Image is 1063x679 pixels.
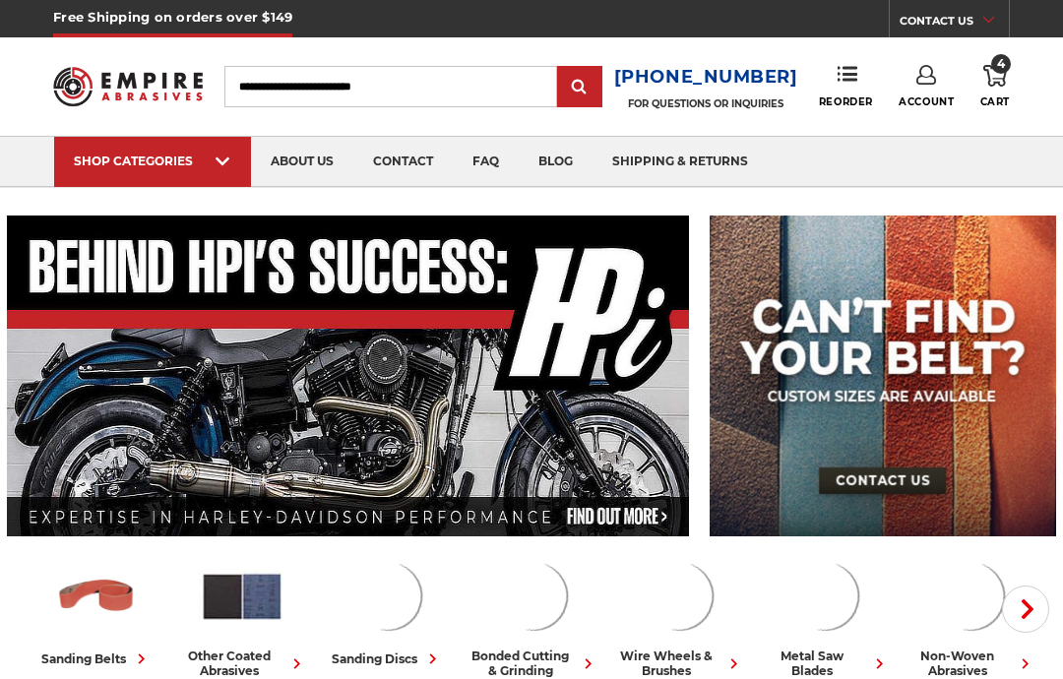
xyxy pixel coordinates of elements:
a: blog [519,137,593,187]
a: contact [353,137,453,187]
a: 4 Cart [980,65,1010,108]
a: CONTACT US [900,10,1009,37]
img: Metal Saw Blades [782,554,868,639]
img: Non-woven Abrasives [927,554,1014,639]
a: wire wheels & brushes [614,554,744,678]
div: SHOP CATEGORIES [74,154,231,168]
div: sanding discs [332,648,443,669]
div: non-woven abrasives [906,648,1035,678]
a: Reorder [819,65,873,107]
p: FOR QUESTIONS OR INQUIRIES [614,97,798,110]
a: about us [251,137,353,187]
a: sanding discs [323,554,453,669]
span: Reorder [819,95,873,108]
img: Wire Wheels & Brushes [636,554,722,639]
input: Submit [560,68,599,107]
img: Sanding Belts [53,554,140,639]
span: Account [899,95,954,108]
a: [PHONE_NUMBER] [614,63,798,92]
img: Sanding Discs [344,554,431,639]
span: 4 [991,54,1011,74]
a: sanding belts [31,554,161,669]
a: metal saw blades [760,554,890,678]
div: sanding belts [41,648,152,669]
img: Bonded Cutting & Grinding [490,554,577,639]
a: other coated abrasives [177,554,307,678]
a: faq [453,137,519,187]
img: Empire Abrasives [53,57,203,115]
div: bonded cutting & grinding [469,648,598,678]
div: wire wheels & brushes [614,648,744,678]
a: non-woven abrasives [906,554,1035,678]
div: metal saw blades [760,648,890,678]
span: Cart [980,95,1010,108]
button: Next [1002,586,1049,633]
img: Other Coated Abrasives [199,554,285,639]
img: Banner for an interview featuring Horsepower Inc who makes Harley performance upgrades featured o... [7,216,689,536]
img: promo banner for custom belts. [710,216,1057,536]
div: other coated abrasives [177,648,307,678]
a: bonded cutting & grinding [469,554,598,678]
a: shipping & returns [593,137,768,187]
